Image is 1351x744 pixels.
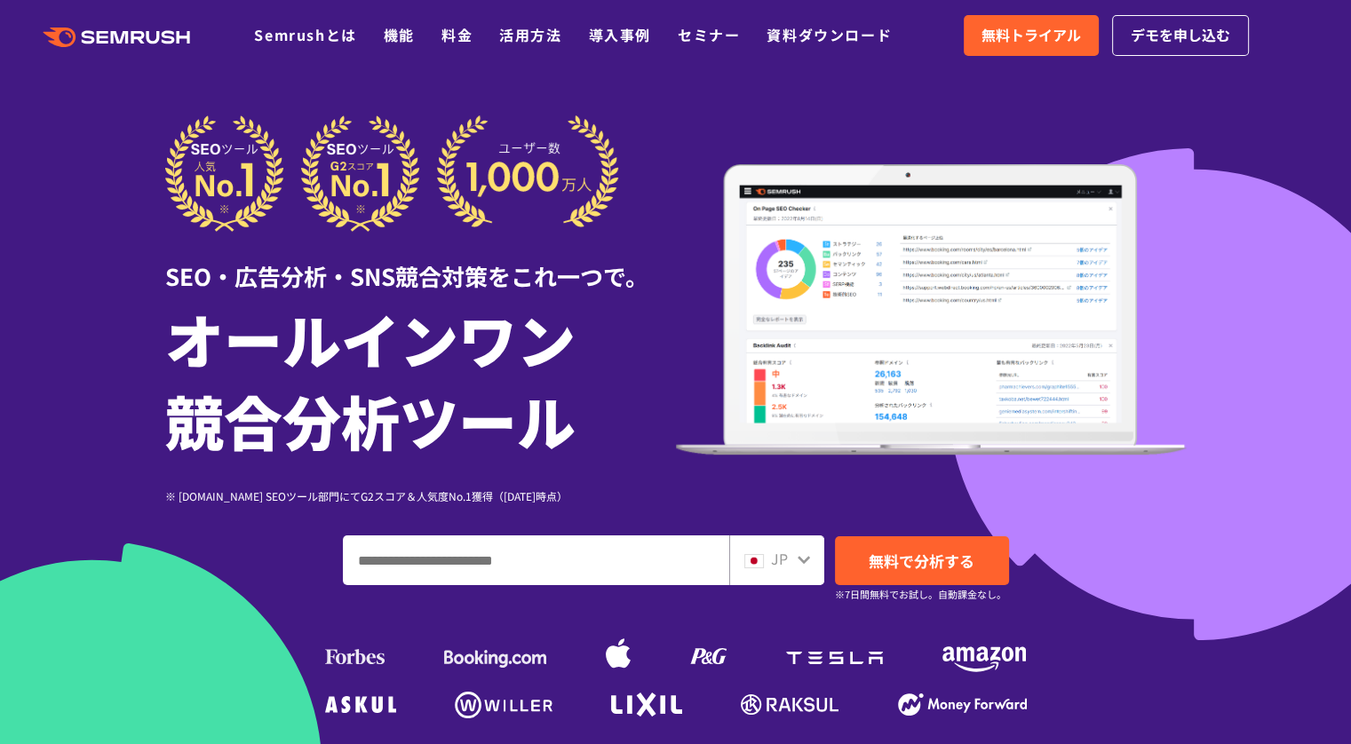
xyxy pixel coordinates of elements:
[254,24,356,45] a: Semrushとは
[499,24,561,45] a: 活用方法
[981,24,1081,47] span: 無料トライアル
[441,24,473,45] a: 料金
[165,232,676,293] div: SEO・広告分析・SNS競合対策をこれ一つで。
[384,24,415,45] a: 機能
[1131,24,1230,47] span: デモを申し込む
[964,15,1099,56] a: 無料トライアル
[678,24,740,45] a: セミナー
[1112,15,1249,56] a: デモを申し込む
[589,24,651,45] a: 導入事例
[344,536,728,584] input: ドメイン、キーワードまたはURLを入力してください
[165,297,676,461] h1: オールインワン 競合分析ツール
[767,24,892,45] a: 資料ダウンロード
[869,550,974,572] span: 無料で分析する
[835,536,1009,585] a: 無料で分析する
[165,487,676,504] div: ※ [DOMAIN_NAME] SEOツール部門にてG2スコア＆人気度No.1獲得（[DATE]時点）
[771,548,788,569] span: JP
[835,586,1006,603] small: ※7日間無料でお試し。自動課金なし。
